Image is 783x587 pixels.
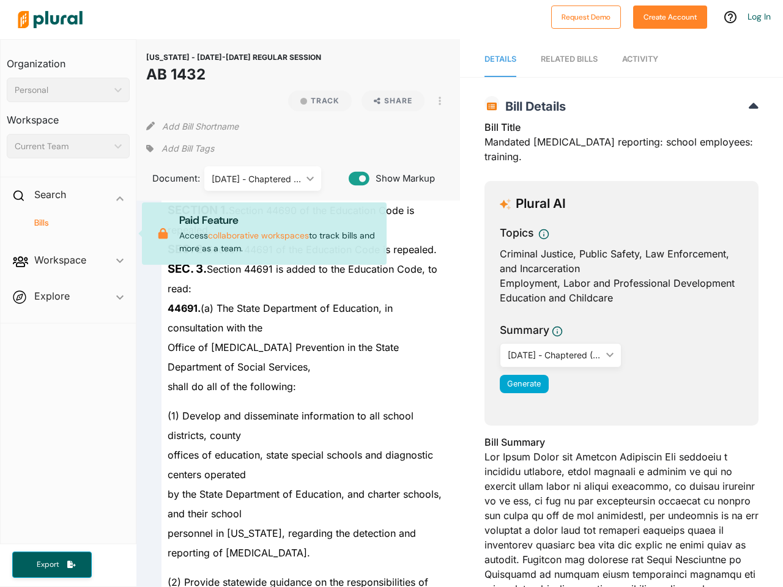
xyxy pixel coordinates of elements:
[146,139,213,158] div: Add tags
[551,10,621,23] a: Request Demo
[500,246,743,276] div: Criminal Justice, Public Safety, Law Enforcement, and Incarceration
[179,212,377,255] p: Access to track bills and more as a team.
[19,217,124,229] a: Bills
[369,172,435,185] span: Show Markup
[168,380,296,393] span: shall do all of the following:
[208,230,309,241] a: collaborative workspaces
[541,42,598,77] a: RELATED BILLS
[168,527,416,559] span: personnel in [US_STATE], regarding the detection and reporting of [MEDICAL_DATA].
[622,54,658,64] span: Activity
[507,379,541,388] span: Generate
[500,225,533,241] h3: Topics
[633,10,707,23] a: Create Account
[161,142,214,155] span: Add Bill Tags
[484,120,759,135] h3: Bill Title
[500,290,743,305] div: Education and Childcare
[168,410,414,441] span: (1) Develop and disseminate information to all school districts, county
[633,6,707,29] button: Create Account
[146,172,189,185] span: Document:
[168,449,433,481] span: offices of education, state special schools and diagnostic centers operated
[212,172,302,185] div: [DATE] - Chaptered ([DATE])
[484,435,759,449] h3: Bill Summary
[12,552,92,578] button: Export
[541,53,598,65] div: RELATED BILLS
[500,322,549,338] h3: Summary
[179,212,377,228] p: Paid Feature
[484,120,759,171] div: Mandated [MEDICAL_DATA] reporting: school employees: training.
[7,46,130,73] h3: Organization
[551,6,621,29] button: Request Demo
[499,99,566,114] span: Bill Details
[748,11,771,22] a: Log In
[15,84,109,97] div: Personal
[500,276,743,290] div: Employment, Labor and Professional Development
[15,140,109,153] div: Current Team
[168,488,442,520] span: by the State Department of Education, and charter schools, and their school
[146,64,321,86] h1: AB 1432
[34,188,66,201] h2: Search
[162,116,239,136] button: Add Bill Shortname
[484,42,516,77] a: Details
[7,102,130,129] h3: Workspace
[508,349,601,361] div: [DATE] - Chaptered ([DATE])
[168,262,207,276] strong: SEC. 3.
[168,302,201,314] strong: 44691.
[500,375,549,393] button: Generate
[168,341,399,373] span: Office of [MEDICAL_DATA] Prevention in the State Department of Social Services,
[146,53,321,62] span: [US_STATE] - [DATE]-[DATE] REGULAR SESSION
[362,90,425,111] button: Share
[357,90,429,111] button: Share
[168,302,393,334] span: (a) The State Department of Education, in consultation with the
[288,90,352,111] button: Track
[484,54,516,64] span: Details
[516,196,566,212] h3: Plural AI
[28,559,67,570] span: Export
[622,42,658,77] a: Activity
